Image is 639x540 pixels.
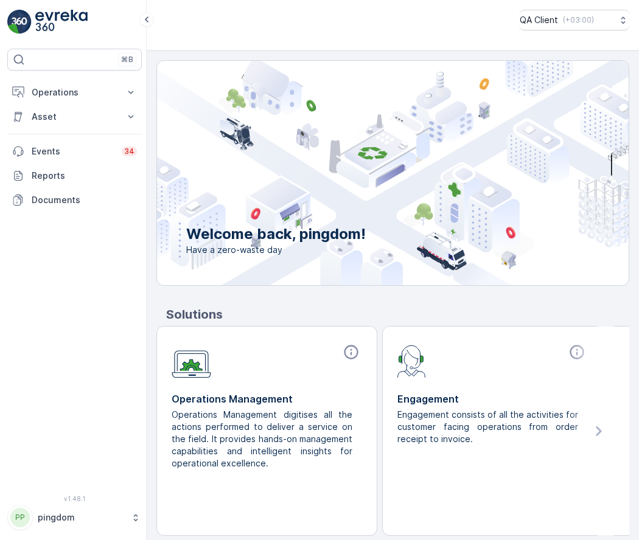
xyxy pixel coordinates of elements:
p: 34 [124,147,134,156]
p: ( +03:00 ) [563,15,594,25]
p: Welcome back, pingdom! [186,224,366,244]
button: Operations [7,80,142,105]
p: pingdom [38,511,125,524]
a: Documents [7,188,142,212]
p: Reports [32,170,137,182]
p: Documents [32,194,137,206]
p: Operations Management digitises all the actions performed to deliver a service on the field. It p... [172,409,352,469]
img: logo [7,10,32,34]
p: Engagement [397,392,588,406]
span: v 1.48.1 [7,495,142,502]
a: Events34 [7,139,142,164]
a: Reports [7,164,142,188]
img: module-icon [397,344,426,378]
p: QA Client [520,14,558,26]
p: Asset [32,111,117,123]
button: Asset [7,105,142,129]
p: Engagement consists of all the activities for customer facing operations from order receipt to in... [397,409,578,445]
p: Solutions [166,305,629,324]
p: Operations [32,86,117,99]
button: QA Client(+03:00) [520,10,629,30]
img: logo_light-DOdMpM7g.png [35,10,88,34]
button: PPpingdom [7,505,142,530]
p: Operations Management [172,392,362,406]
img: module-icon [172,344,211,378]
p: Events [32,145,114,157]
div: PP [10,508,30,527]
span: Have a zero-waste day [186,244,366,256]
img: city illustration [102,61,629,285]
p: ⌘B [121,55,133,64]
